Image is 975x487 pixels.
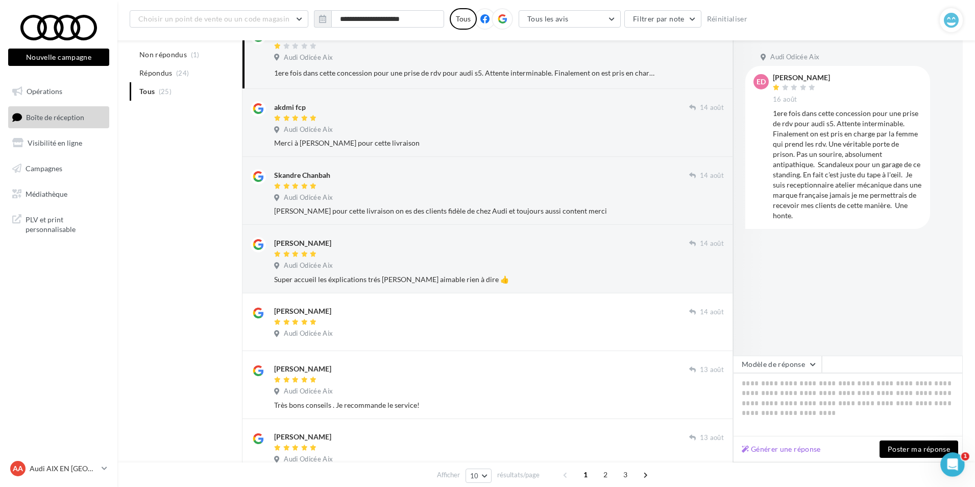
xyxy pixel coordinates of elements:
[700,433,724,443] span: 13 août
[470,472,479,480] span: 10
[13,463,23,474] span: AA
[130,10,308,28] button: Choisir un point de vente ou un code magasin
[624,10,701,28] button: Filtrer par note
[284,53,333,62] span: Audi Odicée Aix
[138,14,289,23] span: Choisir un point de vente ou un code magasin
[738,443,825,455] button: Générer une réponse
[437,470,460,480] span: Afficher
[284,329,333,338] span: Audi Odicée Aix
[274,170,330,180] div: Skandre Chanbah
[274,364,331,374] div: [PERSON_NAME]
[274,102,306,112] div: akdmi fcp
[274,238,331,248] div: [PERSON_NAME]
[961,452,969,460] span: 1
[577,467,594,483] span: 1
[284,387,333,396] span: Audi Odicée Aix
[700,103,724,112] span: 14 août
[139,68,173,78] span: Répondus
[700,171,724,180] span: 14 août
[274,432,331,442] div: [PERSON_NAME]
[26,213,105,235] span: PLV et print personnalisable
[274,306,331,316] div: [PERSON_NAME]
[6,158,111,179] a: Campagnes
[770,53,819,62] span: Audi Odicée Aix
[176,69,189,77] span: (24)
[880,440,958,458] button: Poster ma réponse
[27,87,62,96] span: Opérations
[26,189,67,198] span: Médiathèque
[466,469,492,483] button: 10
[26,112,84,121] span: Boîte de réception
[773,74,830,81] div: [PERSON_NAME]
[700,365,724,375] span: 13 août
[497,470,540,480] span: résultats/page
[284,193,333,202] span: Audi Odicée Aix
[274,206,724,216] div: [PERSON_NAME] pour cette livraison on es des clients fidèle de chez Audi et toujours aussi conten...
[527,14,569,23] span: Tous les avis
[284,125,333,134] span: Audi Odicée Aix
[6,183,111,205] a: Médiathèque
[284,455,333,464] span: Audi Odicée Aix
[703,13,752,25] button: Réinitialiser
[519,10,621,28] button: Tous les avis
[733,356,822,373] button: Modèle de réponse
[6,208,111,239] a: PLV et print personnalisable
[700,308,724,317] span: 14 août
[6,106,111,128] a: Boîte de réception
[700,239,724,248] span: 14 août
[6,81,111,102] a: Opérations
[284,261,333,270] span: Audi Odicée Aix
[274,138,724,148] div: Merci à [PERSON_NAME] pour cette livraison
[274,68,657,78] div: 1ere fois dans cette concession pour une prise de rdv pour audi s5. Attente interminable. Finalem...
[274,400,724,410] div: Très bons conseils . Je recommande le service!
[28,138,82,147] span: Visibilité en ligne
[26,164,62,173] span: Campagnes
[8,459,109,478] a: AA Audi AIX EN [GEOGRAPHIC_DATA]
[617,467,633,483] span: 3
[773,108,922,221] div: 1ere fois dans cette concession pour une prise de rdv pour audi s5. Attente interminable. Finalem...
[30,463,97,474] p: Audi AIX EN [GEOGRAPHIC_DATA]
[940,452,965,477] iframe: Intercom live chat
[450,8,477,30] div: Tous
[139,50,187,60] span: Non répondus
[597,467,614,483] span: 2
[274,274,724,285] div: Super accueil les éxplications trés [PERSON_NAME] aimable rien à dire 👍
[6,132,111,154] a: Visibilité en ligne
[191,51,200,59] span: (1)
[773,95,797,104] span: 16 août
[8,49,109,66] button: Nouvelle campagne
[757,77,766,87] span: ED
